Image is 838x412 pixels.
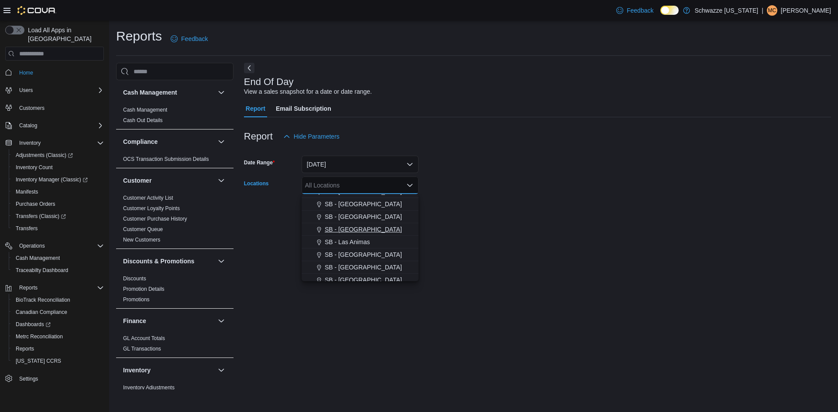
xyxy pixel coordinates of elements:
[123,275,146,282] span: Discounts
[123,88,214,97] button: Cash Management
[16,225,38,232] span: Transfers
[9,330,107,343] button: Metrc Reconciliation
[12,211,69,221] a: Transfers (Classic)
[302,156,419,173] button: [DATE]
[123,194,173,201] span: Customer Activity List
[12,199,104,209] span: Purchase Orders
[9,343,107,355] button: Reports
[694,5,758,16] p: Schwazze [US_STATE]
[660,6,679,15] input: Dark Mode
[116,154,234,168] div: Compliance
[16,296,70,303] span: BioTrack Reconciliation
[9,306,107,318] button: Canadian Compliance
[123,345,161,352] span: GL Transactions
[216,136,227,147] button: Compliance
[16,267,68,274] span: Traceabilty Dashboard
[123,216,187,222] a: Customer Purchase History
[123,286,165,292] a: Promotion Details
[16,120,41,131] button: Catalog
[17,6,56,15] img: Cova
[16,138,44,148] button: Inventory
[123,156,209,162] a: OCS Transaction Submission Details
[12,253,104,263] span: Cash Management
[12,344,38,354] a: Reports
[2,119,107,132] button: Catalog
[325,238,370,246] span: SB - Las Animas
[325,225,402,234] span: SB - [GEOGRAPHIC_DATA]
[9,264,107,276] button: Traceabilty Dashboard
[123,205,180,212] span: Customer Loyalty Points
[216,365,227,375] button: Inventory
[325,263,402,272] span: SB - [GEOGRAPHIC_DATA]
[9,222,107,235] button: Transfers
[123,346,161,352] a: GL Transactions
[123,117,163,123] a: Cash Out Details
[123,286,165,293] span: Promotion Details
[181,34,208,43] span: Feedback
[302,198,419,211] button: SB - [GEOGRAPHIC_DATA]
[302,249,419,261] button: SB - [GEOGRAPHIC_DATA]
[12,356,104,366] span: Washington CCRS
[19,284,38,291] span: Reports
[16,283,41,293] button: Reports
[19,242,45,249] span: Operations
[12,150,104,160] span: Adjustments (Classic)
[12,174,104,185] span: Inventory Manager (Classic)
[16,85,36,95] button: Users
[2,102,107,114] button: Customers
[12,307,71,317] a: Canadian Compliance
[123,205,180,211] a: Customer Loyalty Points
[16,67,104,78] span: Home
[12,331,104,342] span: Metrc Reconciliation
[19,375,38,382] span: Settings
[123,88,177,97] h3: Cash Management
[16,333,63,340] span: Metrc Reconciliation
[12,162,104,173] span: Inventory Count
[9,174,107,186] a: Inventory Manager (Classic)
[16,309,67,316] span: Canadian Compliance
[216,175,227,186] button: Customer
[216,87,227,98] button: Cash Management
[244,77,294,87] h3: End Of Day
[116,27,162,45] h1: Reports
[244,87,372,96] div: View a sales snapshot for a date or date range.
[19,122,37,129] span: Catalog
[12,253,63,263] a: Cash Management
[5,62,104,408] nav: Complex example
[325,200,402,208] span: SB - [GEOGRAPHIC_DATA]
[325,212,402,221] span: SB - [GEOGRAPHIC_DATA]
[24,26,104,43] span: Load All Apps in [GEOGRAPHIC_DATA]
[16,103,48,113] a: Customers
[12,223,104,234] span: Transfers
[16,120,104,131] span: Catalog
[12,307,104,317] span: Canadian Compliance
[9,252,107,264] button: Cash Management
[16,241,104,251] span: Operations
[294,132,340,141] span: Hide Parameters
[16,102,104,113] span: Customers
[12,223,41,234] a: Transfers
[123,276,146,282] a: Discounts
[12,319,104,330] span: Dashboards
[123,296,150,303] a: Promotions
[216,256,227,266] button: Discounts & Promotions
[123,215,187,222] span: Customer Purchase History
[16,213,66,220] span: Transfers (Classic)
[762,5,763,16] p: |
[123,226,163,233] span: Customer Queue
[276,100,331,117] span: Email Subscription
[123,317,146,325] h3: Finance
[12,319,54,330] a: Dashboards
[123,195,173,201] a: Customer Activity List
[244,159,275,166] label: Date Range
[9,161,107,174] button: Inventory Count
[123,335,165,341] a: GL Account Totals
[116,333,234,358] div: Finance
[19,105,45,112] span: Customers
[12,295,104,305] span: BioTrack Reconciliation
[613,2,657,19] a: Feedback
[244,63,254,73] button: Next
[12,265,104,276] span: Traceabilty Dashboard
